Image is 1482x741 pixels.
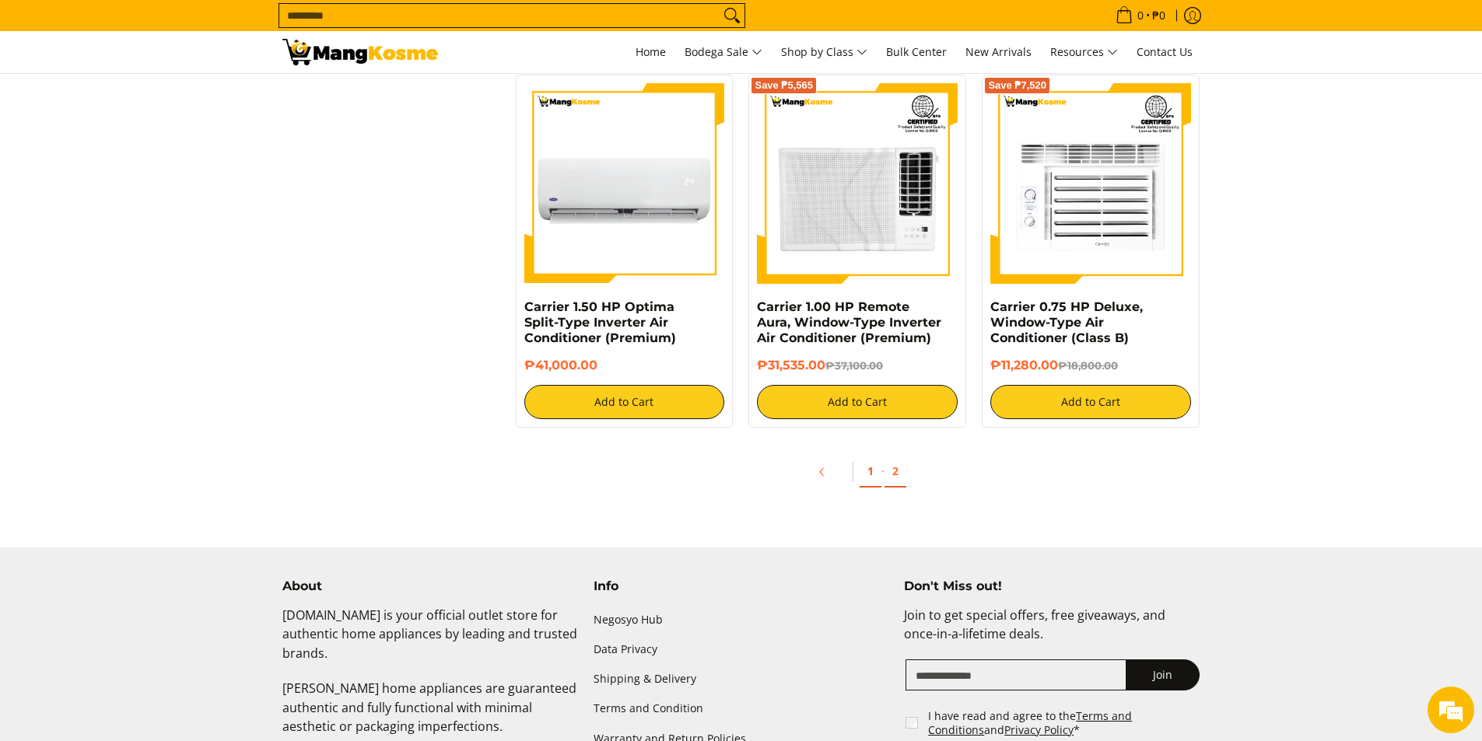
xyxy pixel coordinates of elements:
[1129,31,1200,73] a: Contact Us
[928,709,1201,736] label: I have read and agree to the and *
[965,44,1032,59] span: New Arrivals
[508,451,1208,501] ul: Pagination
[81,87,261,107] div: Chat with us now
[454,31,1200,73] nav: Main Menu
[1058,359,1118,372] del: ₱18,800.00
[878,31,955,73] a: Bulk Center
[524,358,725,373] h6: ₱41,000.00
[928,708,1132,737] a: Terms and Conditions
[885,456,906,488] a: 2
[757,358,958,373] h6: ₱31,535.00
[282,606,578,679] p: [DOMAIN_NAME] is your official outlet store for authentic home appliances by leading and trusted ...
[524,385,725,419] button: Add to Cart
[988,81,1046,90] span: Save ₱7,520
[1004,722,1074,737] a: Privacy Policy
[886,44,947,59] span: Bulk Center
[1135,10,1146,21] span: 0
[990,299,1143,345] a: Carrier 0.75 HP Deluxe, Window-Type Air Conditioner (Class B)
[990,83,1191,284] img: carrier-.75hp-premium-wrac-full-view-mang-kosme
[1050,43,1118,62] span: Resources
[594,665,889,694] a: Shipping & Delivery
[825,359,883,372] del: ₱37,100.00
[8,425,296,479] textarea: Type your message and hit 'Enter'
[1150,10,1168,21] span: ₱0
[958,31,1039,73] a: New Arrivals
[524,299,676,345] a: Carrier 1.50 HP Optima Split-Type Inverter Air Conditioner (Premium)
[594,606,889,635] a: Negosyo Hub
[757,83,958,284] img: Carrier 1.00 HP Remote Aura, Window-Type Inverter Air Conditioner (Premium)
[904,578,1200,594] h4: Don't Miss out!
[990,385,1191,419] button: Add to Cart
[990,358,1191,373] h6: ₱11,280.00
[628,31,674,73] a: Home
[773,31,875,73] a: Shop by Class
[594,578,889,594] h4: Info
[594,635,889,665] a: Data Privacy
[636,44,666,59] span: Home
[524,83,725,284] img: Carrier 1.50 HP Optima Split-Type Inverter Air Conditioner (Premium)
[860,456,881,488] a: 1
[1111,7,1170,24] span: •
[282,578,578,594] h4: About
[1137,44,1193,59] span: Contact Us
[881,463,885,478] span: ·
[677,31,770,73] a: Bodega Sale
[255,8,293,45] div: Minimize live chat window
[757,385,958,419] button: Add to Cart
[757,299,941,345] a: Carrier 1.00 HP Remote Aura, Window-Type Inverter Air Conditioner (Premium)
[90,196,215,353] span: We're online!
[282,39,438,65] img: Bodega Sale Aircon l Mang Kosme: Home Appliances Warehouse Sale | Page 2
[781,43,867,62] span: Shop by Class
[755,81,813,90] span: Save ₱5,565
[685,43,762,62] span: Bodega Sale
[1126,659,1200,690] button: Join
[594,694,889,724] a: Terms and Condition
[1042,31,1126,73] a: Resources
[720,4,745,27] button: Search
[904,606,1200,660] p: Join to get special offers, free giveaways, and once-in-a-lifetime deals.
